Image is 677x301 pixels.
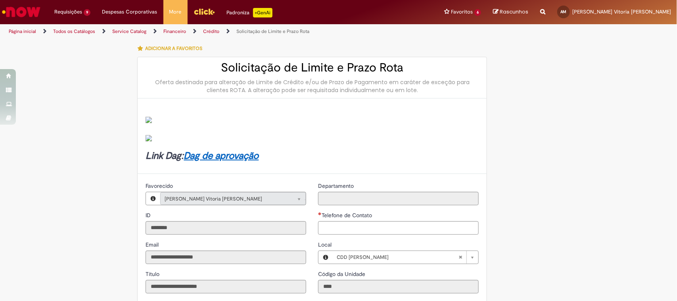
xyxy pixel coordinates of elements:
span: Somente leitura - Código da Unidade [318,270,367,278]
span: Despesas Corporativas [102,8,157,16]
a: [PERSON_NAME] Vitoria [PERSON_NAME]Limpar campo Favorecido [160,192,306,205]
p: +GenAi [253,8,272,17]
input: ID [146,221,306,235]
label: Somente leitura - ID [146,211,152,219]
a: CDD [PERSON_NAME]Limpar campo Local [333,251,478,264]
ul: Trilhas de página [6,24,445,39]
span: Rascunhos [500,8,528,15]
span: Requisições [54,8,82,16]
span: Telefone de Contato [322,212,374,219]
abbr: Limpar campo Local [455,251,466,264]
span: Somente leitura - Título [146,270,161,278]
img: click_logo_yellow_360x200.png [194,6,215,17]
a: Rascunhos [493,8,528,16]
button: Adicionar a Favoritos [137,40,207,57]
span: AM [561,9,567,14]
label: Somente leitura - Departamento [318,182,355,190]
span: Somente leitura - Departamento [318,182,355,189]
span: Favoritos [451,8,473,16]
label: Somente leitura - Código da Unidade [318,270,367,278]
img: sys_attachment.do [146,135,152,141]
button: Local, Visualizar este registro CDD Mogi Mirim [318,251,333,264]
span: More [169,8,182,16]
span: Somente leitura - Email [146,241,160,248]
a: Página inicial [9,28,36,35]
input: Telefone de Contato [318,221,479,235]
span: 6 [474,9,481,16]
span: Adicionar a Favoritos [145,45,202,52]
a: Dag de aprovação [184,150,259,162]
strong: Link Dag: [146,150,259,162]
label: Somente leitura - Email [146,241,160,249]
a: Financeiro [163,28,186,35]
a: Crédito [203,28,219,35]
span: [PERSON_NAME] Vitoria [PERSON_NAME] [165,193,286,205]
input: Departamento [318,192,479,205]
img: ServiceNow [1,4,42,20]
span: Local [318,241,333,248]
a: Solicitação de Limite e Prazo Rota [236,28,309,35]
div: Oferta destinada para alteração de Limite de Crédito e/ou de Prazo de Pagamento em caráter de exc... [146,78,479,94]
div: Padroniza [227,8,272,17]
span: Necessários [318,212,322,215]
span: [PERSON_NAME] Vitoria [PERSON_NAME] [572,8,671,15]
input: Email [146,251,306,264]
label: Somente leitura - Título [146,270,161,278]
span: CDD [PERSON_NAME] [337,251,458,264]
a: Service Catalog [112,28,146,35]
span: 9 [84,9,90,16]
h2: Solicitação de Limite e Prazo Rota [146,61,479,74]
input: Título [146,280,306,293]
button: Favorecido, Visualizar este registro Ana Vitoria Frasnelli Mariano [146,192,160,205]
a: Todos os Catálogos [53,28,95,35]
img: sys_attachment.do [146,117,152,123]
input: Código da Unidade [318,280,479,293]
span: Somente leitura - Favorecido [146,182,175,189]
